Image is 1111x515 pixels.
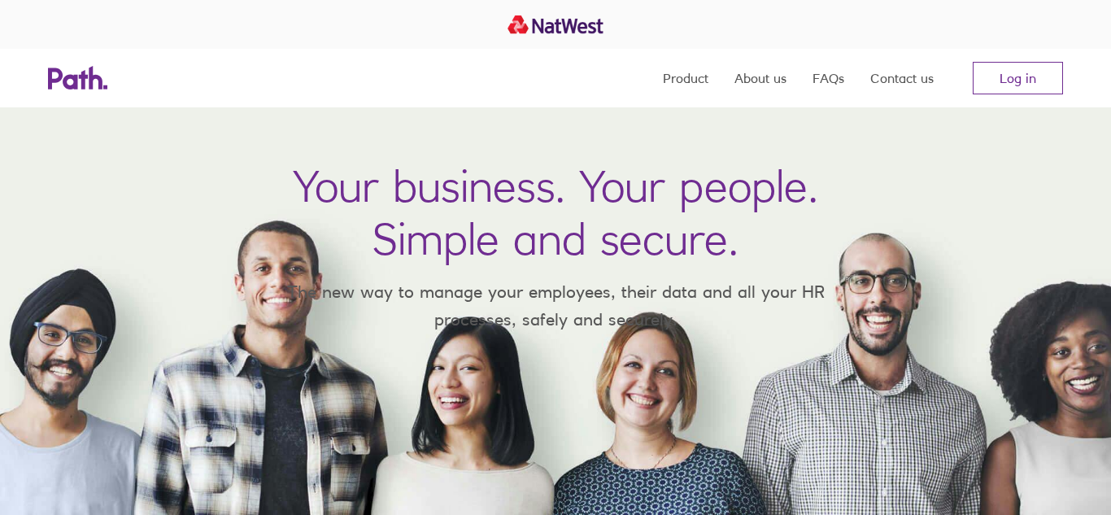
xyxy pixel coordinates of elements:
[973,62,1063,94] a: Log in
[293,159,818,265] h1: Your business. Your people. Simple and secure.
[663,49,708,107] a: Product
[263,278,848,333] p: The new way to manage your employees, their data and all your HR processes, safely and securely.
[734,49,786,107] a: About us
[813,49,844,107] a: FAQs
[870,49,934,107] a: Contact us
